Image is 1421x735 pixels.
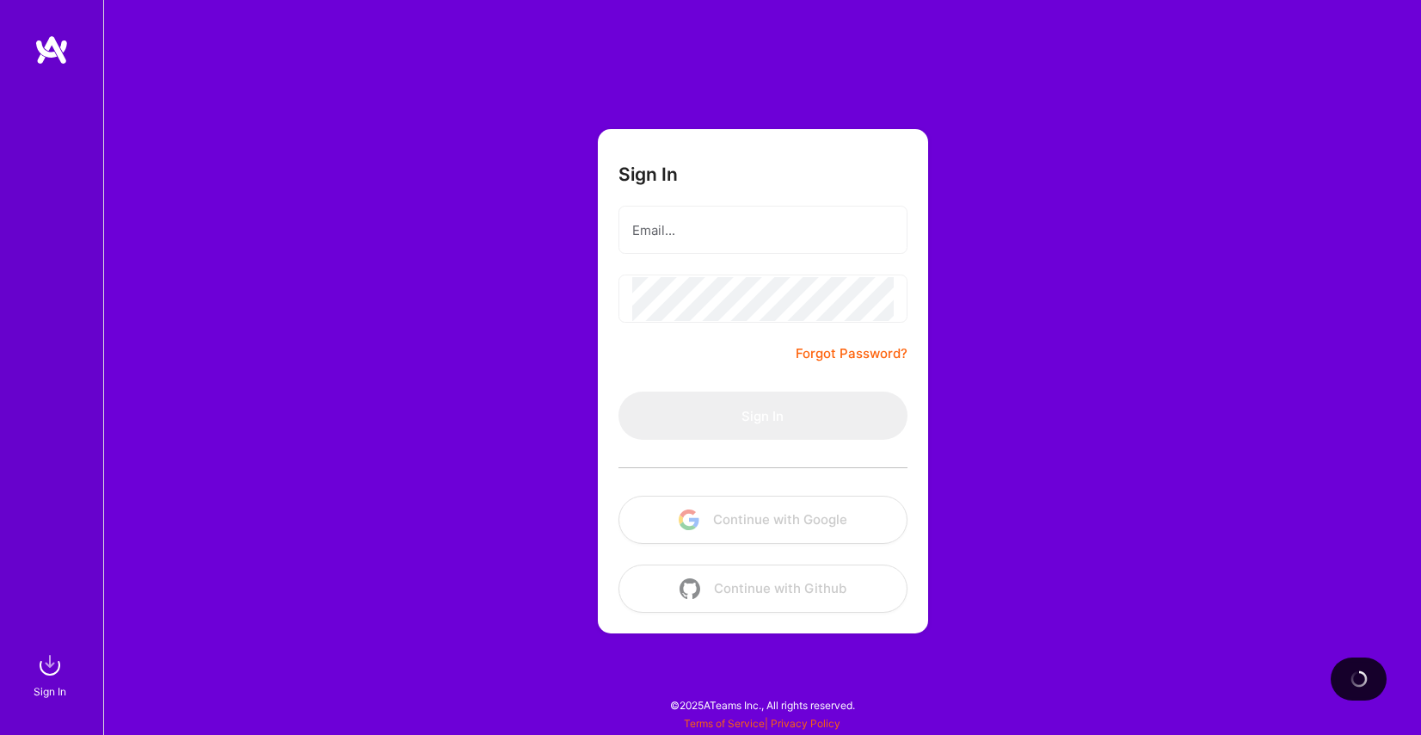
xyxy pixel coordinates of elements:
[618,565,907,613] button: Continue with Github
[1350,670,1369,689] img: loading
[36,648,67,701] a: sign inSign In
[34,34,69,65] img: logo
[33,648,67,682] img: sign in
[796,343,907,364] a: Forgot Password?
[618,392,907,440] button: Sign In
[618,164,678,185] h3: Sign In
[680,578,700,599] img: icon
[679,510,699,530] img: icon
[632,208,894,252] input: Email...
[618,496,907,544] button: Continue with Google
[684,717,765,730] a: Terms of Service
[684,717,840,730] span: |
[34,682,66,701] div: Sign In
[103,683,1421,726] div: © 2025 ATeams Inc., All rights reserved.
[771,717,840,730] a: Privacy Policy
